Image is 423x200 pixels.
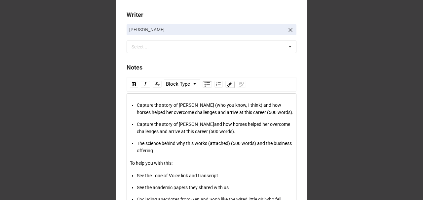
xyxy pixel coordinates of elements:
div: Link [225,81,234,88]
span: Capture the story of [PERSON_NAME] [137,122,214,127]
span: See the Tone of Voice link and transcript [137,173,218,178]
div: Unlink [237,81,246,88]
a: Block Type [164,80,200,89]
div: rdw-block-control [163,79,201,89]
div: Unordered [203,81,212,88]
span: Block Type [166,80,190,88]
span: The science behind why this works (attached) (500 words) and the business offering [137,141,293,153]
span: See the academic papers they shared with us [137,185,229,190]
div: rdw-link-control [224,79,247,89]
div: Strikethrough [153,81,162,88]
p: [PERSON_NAME] [129,26,285,33]
div: Italic [141,81,150,88]
div: rdw-inline-control [129,79,163,89]
label: Writer [127,10,143,19]
div: Ordered [214,81,223,88]
div: Bold [130,81,138,88]
div: Select ... [130,43,158,51]
label: Notes [127,63,142,72]
div: rdw-list-control [201,79,224,89]
span: Capture the story of [PERSON_NAME] (who you know, I think) and how horses helped her overcome cha... [137,102,293,115]
div: rdw-dropdown [164,79,200,89]
span: To help you with this: [130,160,173,166]
div: rdw-toolbar [127,77,296,92]
span: and how horses helped her overcome challenges and arrive at this career (500 words). [137,122,291,134]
